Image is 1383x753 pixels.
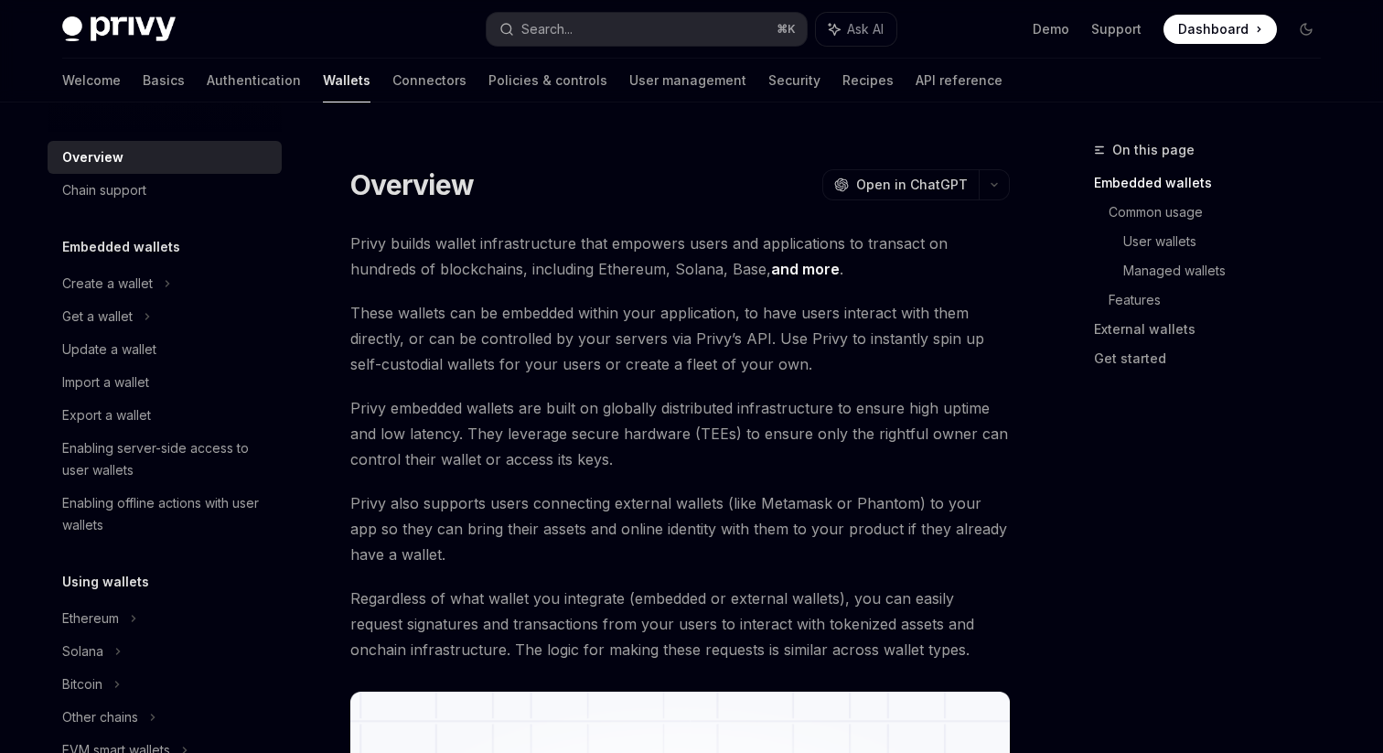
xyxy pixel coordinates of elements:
h1: Overview [350,168,474,201]
a: Features [1109,285,1335,315]
div: Chain support [62,179,146,201]
div: Export a wallet [62,404,151,426]
a: Managed wallets [1123,256,1335,285]
div: Ethereum [62,608,119,629]
div: Create a wallet [62,273,153,295]
button: Toggle dark mode [1292,15,1321,44]
a: Dashboard [1163,15,1277,44]
button: Search...⌘K [487,13,807,46]
span: Privy embedded wallets are built on globally distributed infrastructure to ensure high uptime and... [350,395,1010,472]
a: Chain support [48,174,282,207]
a: Import a wallet [48,366,282,399]
a: Welcome [62,59,121,102]
a: Enabling server-side access to user wallets [48,432,282,487]
a: Overview [48,141,282,174]
span: Regardless of what wallet you integrate (embedded or external wallets), you can easily request si... [350,586,1010,662]
a: Get started [1094,344,1335,373]
h5: Using wallets [62,571,149,593]
a: Support [1091,20,1142,38]
a: Common usage [1109,198,1335,227]
a: Connectors [392,59,466,102]
div: Import a wallet [62,371,149,393]
a: Security [768,59,820,102]
a: Demo [1033,20,1069,38]
div: Overview [62,146,123,168]
a: Authentication [207,59,301,102]
a: User management [629,59,746,102]
a: API reference [916,59,1002,102]
span: Open in ChatGPT [856,176,968,194]
span: Dashboard [1178,20,1249,38]
h5: Embedded wallets [62,236,180,258]
a: Policies & controls [488,59,607,102]
button: Ask AI [816,13,896,46]
a: Export a wallet [48,399,282,432]
div: Get a wallet [62,306,133,328]
span: ⌘ K [777,22,796,37]
img: dark logo [62,16,176,42]
div: Other chains [62,706,138,728]
a: and more [771,260,840,279]
a: Update a wallet [48,333,282,366]
div: Enabling offline actions with user wallets [62,492,271,536]
span: Privy also supports users connecting external wallets (like Metamask or Phantom) to your app so t... [350,490,1010,567]
a: Enabling offline actions with user wallets [48,487,282,542]
a: Wallets [323,59,370,102]
div: Bitcoin [62,673,102,695]
div: Update a wallet [62,339,156,360]
span: These wallets can be embedded within your application, to have users interact with them directly,... [350,300,1010,377]
a: Embedded wallets [1094,168,1335,198]
a: External wallets [1094,315,1335,344]
a: User wallets [1123,227,1335,256]
div: Solana [62,640,103,662]
button: Open in ChatGPT [822,169,979,200]
div: Enabling server-side access to user wallets [62,437,271,481]
a: Recipes [842,59,894,102]
span: Privy builds wallet infrastructure that empowers users and applications to transact on hundreds o... [350,231,1010,282]
span: Ask AI [847,20,884,38]
a: Basics [143,59,185,102]
span: On this page [1112,139,1195,161]
div: Search... [521,18,573,40]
